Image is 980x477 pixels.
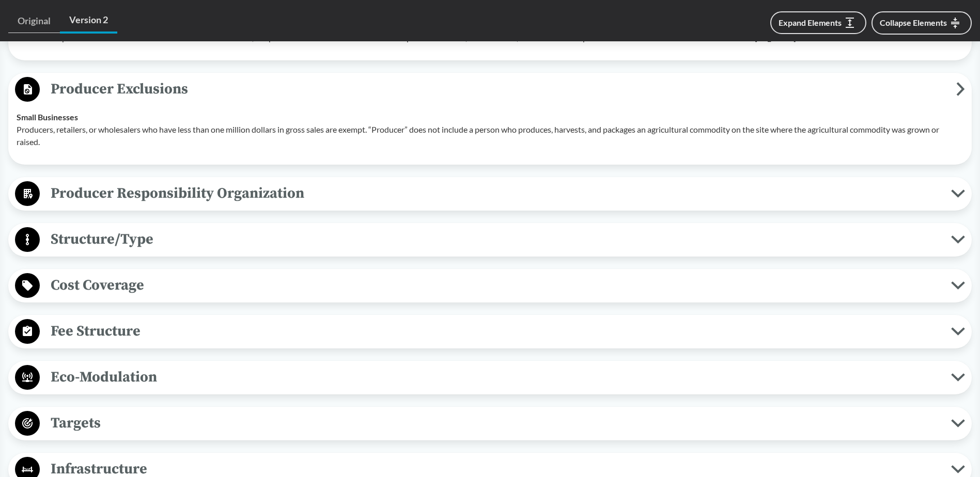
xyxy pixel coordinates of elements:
button: Fee Structure [12,319,968,345]
p: Producers, retailers, or wholesalers who have less than one million dollars in gross sales are ex... [17,123,963,148]
span: Structure/Type [40,228,951,251]
a: Original [8,9,60,33]
button: Targets [12,410,968,437]
span: Cost Coverage [40,274,951,297]
button: Expand Elements [770,11,866,34]
span: Fee Structure [40,320,951,343]
button: Collapse Elements [872,11,972,35]
button: Structure/Type [12,227,968,253]
button: Producer Exclusions [12,76,968,103]
strong: Small Businesses [17,112,78,122]
button: Eco-Modulation [12,364,968,391]
a: Version 2 [60,8,117,34]
span: Targets [40,411,951,435]
span: Producer Exclusions [40,77,956,101]
span: Producer Responsibility Organization [40,182,951,205]
button: Cost Coverage [12,273,968,299]
button: Producer Responsibility Organization [12,181,968,207]
span: Eco-Modulation [40,365,951,389]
